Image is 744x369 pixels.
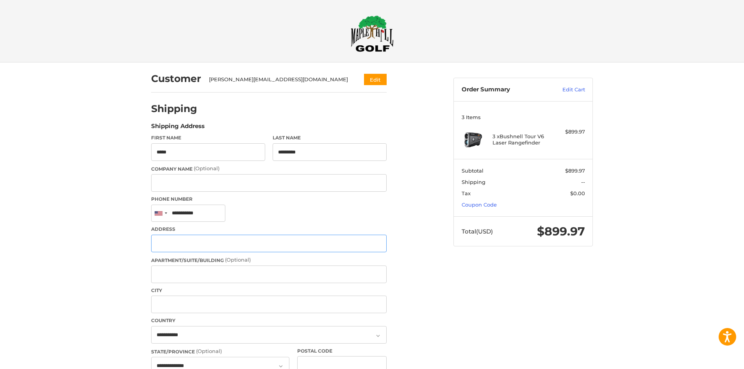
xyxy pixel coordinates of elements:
h3: Order Summary [462,86,546,94]
button: Edit [364,74,387,85]
span: Tax [462,190,471,196]
img: Maple Hill Golf [351,15,394,52]
small: (Optional) [225,257,251,263]
label: Last Name [273,134,387,141]
h4: 3 x Bushnell Tour V6 Laser Rangefinder [492,133,552,146]
small: (Optional) [194,165,219,171]
label: Phone Number [151,196,387,203]
legend: Shipping Address [151,122,205,134]
label: City [151,287,387,294]
label: Country [151,317,387,324]
span: Subtotal [462,168,484,174]
div: United States: +1 [152,205,169,222]
span: Total (USD) [462,228,493,235]
h2: Customer [151,73,201,85]
span: $0.00 [570,190,585,196]
label: Company Name [151,165,387,173]
div: $899.97 [554,128,585,136]
label: First Name [151,134,265,141]
label: Apartment/Suite/Building [151,256,387,264]
label: Postal Code [297,348,387,355]
label: State/Province [151,348,289,355]
span: Shipping [462,179,485,185]
span: $899.97 [537,224,585,239]
h2: Shipping [151,103,197,115]
a: Coupon Code [462,201,497,208]
div: [PERSON_NAME][EMAIL_ADDRESS][DOMAIN_NAME] [209,76,349,84]
small: (Optional) [196,348,222,354]
span: -- [581,179,585,185]
h3: 3 Items [462,114,585,120]
a: Edit Cart [546,86,585,94]
label: Address [151,226,387,233]
span: $899.97 [565,168,585,174]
